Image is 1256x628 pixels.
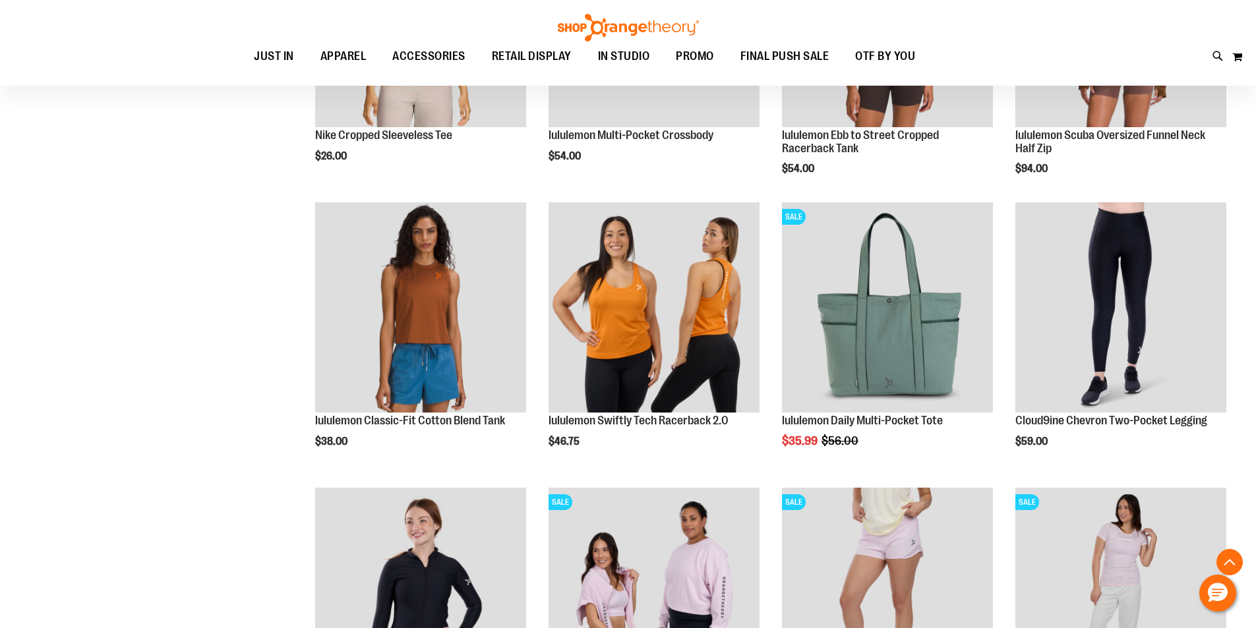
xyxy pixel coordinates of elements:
[315,150,349,162] span: $26.00
[254,42,294,71] span: JUST IN
[740,42,829,71] span: FINAL PUSH SALE
[775,196,1000,482] div: product
[1015,163,1050,175] span: $94.00
[842,42,928,72] a: OTF BY YOU
[782,202,993,413] img: lululemon Daily Multi-Pocket Tote
[598,42,650,71] span: IN STUDIO
[549,436,582,447] span: $46.75
[1015,202,1226,415] a: Cloud9ine Chevron Two-Pocket Legging
[315,202,526,413] img: lululemon Classic-Fit Cotton Blend Tank
[549,202,760,413] img: lululemon Swiftly Tech Racerback 2.0
[315,436,349,447] span: $38.00
[782,494,806,510] span: SALE
[542,196,766,482] div: product
[492,42,572,71] span: RETAIL DISPLAY
[1015,128,1205,155] a: lululemon Scuba Oversized Funnel Neck Half Zip
[1015,494,1039,510] span: SALE
[782,163,816,175] span: $54.00
[320,42,367,71] span: APPAREL
[676,42,714,71] span: PROMO
[663,42,727,72] a: PROMO
[1015,202,1226,413] img: Cloud9ine Chevron Two-Pocket Legging
[727,42,843,72] a: FINAL PUSH SALE
[392,42,465,71] span: ACCESSORIES
[315,414,505,427] a: lululemon Classic-Fit Cotton Blend Tank
[549,494,572,510] span: SALE
[556,14,701,42] img: Shop Orangetheory
[855,42,915,71] span: OTF BY YOU
[309,196,533,482] div: product
[315,202,526,415] a: lululemon Classic-Fit Cotton Blend Tank
[782,202,993,415] a: lululemon Daily Multi-Pocket ToteSALE
[1015,436,1050,447] span: $59.00
[379,42,479,72] a: ACCESSORIES
[1216,549,1243,575] button: Back To Top
[782,128,939,155] a: lululemon Ebb to Street Cropped Racerback Tank
[782,209,806,225] span: SALE
[782,414,943,427] a: lululemon Daily Multi-Pocket Tote
[549,150,583,162] span: $54.00
[1009,196,1233,482] div: product
[315,128,452,142] a: Nike Cropped Sleeveless Tee
[479,42,585,72] a: RETAIL DISPLAY
[307,42,380,71] a: APPAREL
[549,128,713,142] a: lululemon Multi-Pocket Crossbody
[549,414,729,427] a: lululemon Swiftly Tech Racerback 2.0
[1199,575,1236,612] button: Hello, have a question? Let’s chat.
[585,42,663,72] a: IN STUDIO
[549,202,760,415] a: lululemon Swiftly Tech Racerback 2.0
[822,434,860,447] span: $56.00
[1015,414,1207,427] a: Cloud9ine Chevron Two-Pocket Legging
[782,434,820,447] span: $35.99
[241,42,307,72] a: JUST IN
